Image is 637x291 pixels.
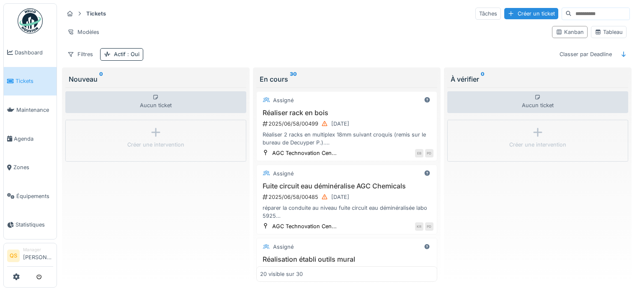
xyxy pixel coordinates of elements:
div: Manager [23,247,53,253]
div: 2025/06/58/00479 [262,265,433,276]
div: Aucun ticket [65,91,246,113]
div: Classer par Deadline [556,48,616,60]
div: Assigné [273,170,294,178]
a: Zones [4,153,57,182]
div: 2025/06/58/00499 [262,118,433,129]
div: Modèles [64,26,103,38]
li: QS [7,250,20,262]
strong: Tickets [83,10,109,18]
span: Zones [13,163,53,171]
span: Statistiques [15,221,53,229]
div: 20 visible sur 30 [260,270,303,278]
div: En cours [260,74,434,84]
h3: Réalisation établi outils mural [260,255,433,263]
span: Agenda [14,135,53,143]
div: Nouveau [69,74,243,84]
div: Créer une intervention [127,141,184,149]
sup: 0 [99,74,103,84]
div: Réaliser 2 racks en multiplex 18mm suivant croquis (remis sur le bureau de Decuyper P.). Attentio... [260,131,433,147]
div: Actif [114,50,139,58]
div: Tâches [475,8,501,20]
div: KR [415,222,423,231]
a: Agenda [4,124,57,153]
li: [PERSON_NAME] [23,247,53,265]
a: Statistiques [4,211,57,239]
sup: 0 [481,74,485,84]
span: : Oui [126,51,139,57]
div: Kanban [556,28,584,36]
div: À vérifier [451,74,625,84]
div: réparer la conduite au niveau fuite circuit eau déminéralisée labo 5925 voir avec AGC Chemicals q... [260,204,433,220]
a: Maintenance [4,95,57,124]
div: Tableau [595,28,623,36]
div: AGC Technovation Cen... [272,222,337,230]
span: Dashboard [15,49,53,57]
div: Créer un ticket [504,8,558,19]
div: Assigné [273,96,294,104]
div: PD [425,222,433,231]
span: Maintenance [16,106,53,114]
div: Assigné [273,243,294,251]
div: AGC Technovation Cen... [272,149,337,157]
div: Filtres [64,48,97,60]
div: [DATE] [331,120,349,128]
div: EB [415,149,423,157]
a: Dashboard [4,38,57,67]
div: Créer une intervention [509,141,566,149]
a: Tickets [4,67,57,96]
sup: 30 [290,74,297,84]
img: Badge_color-CXgf-gQk.svg [18,8,43,33]
div: 2025/06/58/00485 [262,192,433,202]
a: QS Manager[PERSON_NAME] [7,247,53,267]
div: PD [425,149,433,157]
div: [DATE] [331,193,349,201]
span: Équipements [16,192,53,200]
h3: Fuite circuit eau déminéralise AGC Chemicals [260,182,433,190]
div: Aucun ticket [447,91,628,113]
h3: Réaliser rack en bois [260,109,433,117]
span: Tickets [15,77,53,85]
a: Équipements [4,182,57,211]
